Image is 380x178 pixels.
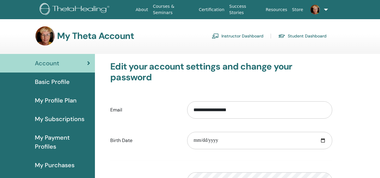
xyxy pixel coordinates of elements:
[35,133,90,151] span: My Payment Profiles
[290,4,306,15] a: Store
[57,31,134,41] h3: My Theta Account
[196,4,227,15] a: Certification
[227,1,263,18] a: Success Stories
[150,1,196,18] a: Courses & Seminars
[35,114,84,123] span: My Subscriptions
[35,96,77,105] span: My Profile Plan
[133,4,150,15] a: About
[310,5,320,14] img: default.jpg
[35,59,59,68] span: Account
[212,31,263,41] a: Instructor Dashboard
[35,77,70,86] span: Basic Profile
[35,26,55,46] img: default.jpg
[212,33,219,39] img: chalkboard-teacher.svg
[278,34,285,39] img: graduation-cap.svg
[278,31,327,41] a: Student Dashboard
[106,104,183,116] label: Email
[263,4,290,15] a: Resources
[106,135,183,146] label: Birth Date
[35,161,74,170] span: My Purchases
[40,3,111,16] img: logo.png
[110,61,332,83] h3: Edit your account settings and change your password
